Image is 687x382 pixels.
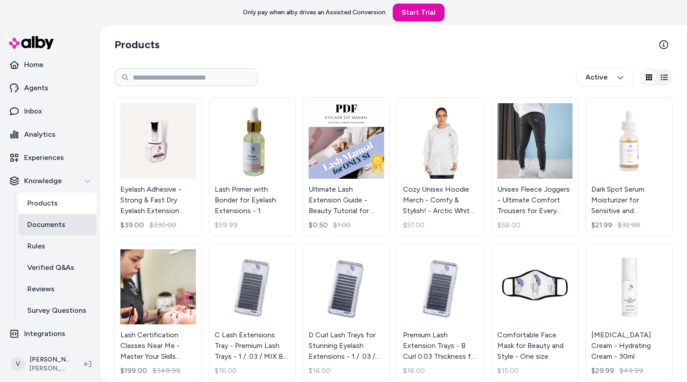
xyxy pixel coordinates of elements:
[27,262,74,273] p: Verified Q&As
[24,106,42,117] p: Inbox
[27,284,55,294] p: Reviews
[243,8,386,17] p: Only pay when alby drives an Assisted Conversion
[114,97,202,236] a: Eyelash Adhesive - Strong & Fast Dry Eyelash Extension Glue - 1Eyelash Adhesive - Strong & Fast D...
[18,278,97,300] a: Reviews
[24,152,64,163] p: Experiences
[27,219,65,230] p: Documents
[4,323,97,344] a: Integrations
[18,214,97,235] a: Documents
[24,129,55,140] p: Analytics
[4,101,97,122] a: Inbox
[397,97,484,236] a: Cozy Unisex Hoodie Merch - Comfy & Stylish! - Arctic White / SCozy Unisex Hoodie Merch - Comfy & ...
[24,328,65,339] p: Integrations
[24,176,62,186] p: Knowledge
[576,68,633,87] button: Active
[303,97,390,236] a: Ultimate Lash Extension Guide - Beauty Tutorial for Lash Certification ClassesUltimate Lash Exten...
[4,54,97,76] a: Home
[4,170,97,192] button: Knowledge
[27,241,45,252] p: Rules
[24,59,43,70] p: Home
[30,355,70,364] p: [PERSON_NAME] Bar Shopify
[18,257,97,278] a: Verified Q&As
[209,97,296,236] a: Lash Primer with Bonder for Eyelash Extensions - 1Lash Primer with Bonder for Eyelash Extensions ...
[5,350,77,378] button: V[PERSON_NAME] Bar Shopify[PERSON_NAME] Bar
[4,124,97,145] a: Analytics
[4,147,97,168] a: Experiences
[24,83,48,93] p: Agents
[492,97,579,236] a: Unisex Fleece Joggers - Ultimate Comfort Trousers for Every Occasion - Charcoal Heather / SUnisex...
[4,77,97,99] a: Agents
[18,235,97,257] a: Rules
[393,4,445,21] a: Start Trial
[11,357,25,371] span: V
[30,364,70,373] span: [PERSON_NAME] Bar
[18,193,97,214] a: Products
[18,300,97,321] a: Survey Questions
[27,305,86,316] p: Survey Questions
[9,36,54,49] img: alby Logo
[114,38,160,52] h2: Products
[585,97,673,236] a: Dark Spot Serum Moisturizer for Sensitive and Hyperpigmented Skin: Brighten and Even Skin ToneDar...
[27,198,58,209] p: Products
